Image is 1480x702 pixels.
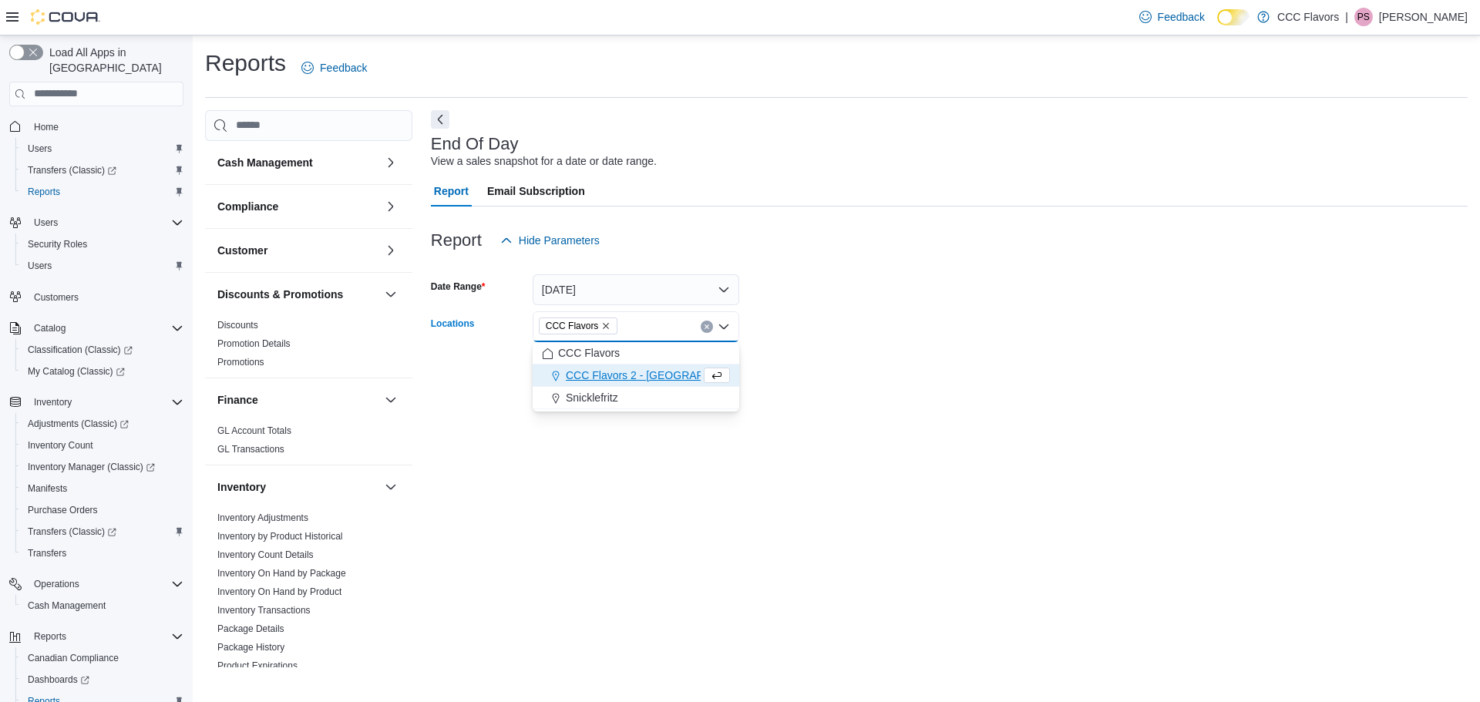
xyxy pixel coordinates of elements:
[22,670,183,689] span: Dashboards
[28,288,85,307] a: Customers
[217,660,298,672] span: Product Expirations
[217,319,258,331] span: Discounts
[3,391,190,413] button: Inventory
[15,138,190,160] button: Users
[22,501,183,519] span: Purchase Orders
[494,225,606,256] button: Hide Parameters
[217,243,378,258] button: Customer
[15,542,190,564] button: Transfers
[28,319,183,338] span: Catalog
[28,260,52,272] span: Users
[15,361,190,382] a: My Catalog (Classic)
[22,436,183,455] span: Inventory Count
[533,387,739,409] button: Snicklefritz
[718,321,730,333] button: Close list of options
[217,530,343,542] span: Inventory by Product Historical
[22,415,135,433] a: Adjustments (Classic)
[22,362,131,381] a: My Catalog (Classic)
[22,458,183,476] span: Inventory Manager (Classic)
[217,320,258,331] a: Discounts
[28,526,116,538] span: Transfers (Classic)
[28,164,116,176] span: Transfers (Classic)
[217,568,346,579] a: Inventory On Hand by Package
[22,161,183,180] span: Transfers (Classic)
[28,482,67,495] span: Manifests
[22,522,183,541] span: Transfers (Classic)
[15,669,190,690] a: Dashboards
[217,586,341,597] a: Inventory On Hand by Product
[217,605,311,616] a: Inventory Transactions
[434,176,469,207] span: Report
[533,342,739,409] div: Choose from the following options
[22,596,112,615] a: Cash Management
[22,183,66,201] a: Reports
[1158,9,1205,25] span: Feedback
[217,357,264,368] a: Promotions
[22,235,183,254] span: Security Roles
[217,512,308,523] a: Inventory Adjustments
[566,368,758,383] span: CCC Flavors 2 - [GEOGRAPHIC_DATA]
[217,586,341,598] span: Inventory On Hand by Product
[217,623,284,634] a: Package Details
[28,287,183,307] span: Customers
[22,341,183,359] span: Classification (Classic)
[533,342,739,364] button: CCC Flavors
[34,630,66,643] span: Reports
[533,364,739,387] button: CCC Flavors 2 - [GEOGRAPHIC_DATA]
[28,627,72,646] button: Reports
[28,238,87,250] span: Security Roles
[217,531,343,542] a: Inventory by Product Historical
[217,444,284,455] a: GL Transactions
[34,578,79,590] span: Operations
[382,478,400,496] button: Inventory
[22,522,123,541] a: Transfers (Classic)
[22,341,139,359] a: Classification (Classic)
[3,116,190,138] button: Home
[3,573,190,595] button: Operations
[15,478,190,499] button: Manifests
[22,161,123,180] a: Transfers (Classic)
[431,231,482,250] h3: Report
[431,135,519,153] h3: End Of Day
[22,670,96,689] a: Dashboards
[15,435,190,456] button: Inventory Count
[34,322,66,334] span: Catalog
[701,321,713,333] button: Clear input
[34,217,58,229] span: Users
[1277,8,1339,26] p: CCC Flavors
[546,318,599,334] span: CCC Flavors
[217,549,314,560] a: Inventory Count Details
[28,143,52,155] span: Users
[3,212,190,233] button: Users
[22,458,161,476] a: Inventory Manager (Classic)
[28,365,125,378] span: My Catalog (Classic)
[217,356,264,368] span: Promotions
[22,139,58,158] a: Users
[217,392,258,408] h3: Finance
[22,436,99,455] a: Inventory Count
[28,575,86,593] button: Operations
[431,153,657,170] div: View a sales snapshot for a date or date range.
[1357,8,1370,26] span: PS
[28,393,183,411] span: Inventory
[217,338,291,349] a: Promotion Details
[28,319,72,338] button: Catalog
[217,479,378,495] button: Inventory
[217,392,378,408] button: Finance
[28,600,106,612] span: Cash Management
[217,243,267,258] h3: Customer
[22,501,104,519] a: Purchase Orders
[217,604,311,616] span: Inventory Transactions
[22,235,93,254] a: Security Roles
[539,317,618,334] span: CCC Flavors
[601,321,610,331] button: Remove CCC Flavors from selection in this group
[22,139,183,158] span: Users
[217,287,343,302] h3: Discounts & Promotions
[217,425,291,437] span: GL Account Totals
[22,649,125,667] a: Canadian Compliance
[22,415,183,433] span: Adjustments (Classic)
[487,176,585,207] span: Email Subscription
[205,316,412,378] div: Discounts & Promotions
[431,280,486,293] label: Date Range
[1133,2,1211,32] a: Feedback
